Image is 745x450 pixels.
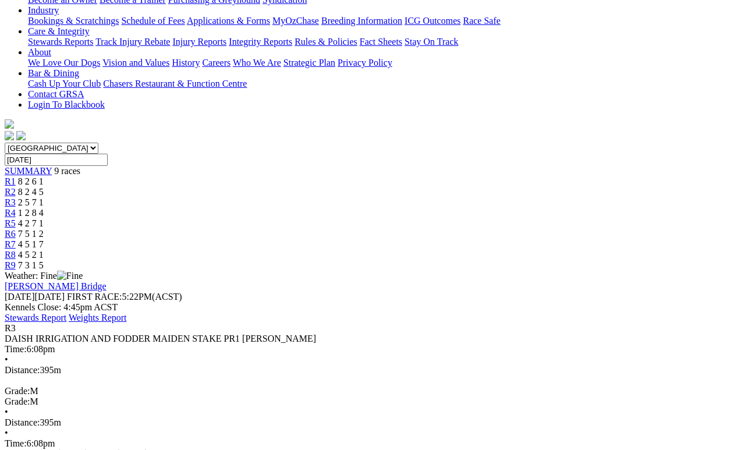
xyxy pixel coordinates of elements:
[295,37,357,47] a: Rules & Policies
[5,292,35,302] span: [DATE]
[338,58,392,68] a: Privacy Policy
[5,438,27,448] span: Time:
[18,229,44,239] span: 7 5 1 2
[5,176,16,186] a: R1
[5,344,740,355] div: 6:08pm
[172,58,200,68] a: History
[28,58,100,68] a: We Love Our Dogs
[18,187,44,197] span: 8 2 4 5
[187,16,270,26] a: Applications & Forms
[5,396,740,407] div: M
[18,250,44,260] span: 4 5 2 1
[405,37,458,47] a: Stay On Track
[18,239,44,249] span: 4 5 1 7
[5,386,30,396] span: Grade:
[5,131,14,140] img: facebook.svg
[5,218,16,228] a: R5
[5,229,16,239] a: R6
[5,197,16,207] a: R3
[5,260,16,270] a: R9
[67,292,122,302] span: FIRST RACE:
[5,281,107,291] a: [PERSON_NAME] Bridge
[67,292,182,302] span: 5:22PM(ACST)
[28,58,740,68] div: About
[5,428,8,438] span: •
[172,37,226,47] a: Injury Reports
[463,16,500,26] a: Race Safe
[5,344,27,354] span: Time:
[57,271,83,281] img: Fine
[5,386,740,396] div: M
[121,16,185,26] a: Schedule of Fees
[28,89,84,99] a: Contact GRSA
[18,197,44,207] span: 2 5 7 1
[5,208,16,218] a: R4
[5,365,740,375] div: 395m
[54,166,80,176] span: 9 races
[5,271,83,281] span: Weather: Fine
[5,323,16,333] span: R3
[28,37,93,47] a: Stewards Reports
[5,119,14,129] img: logo-grsa-white.png
[28,37,740,47] div: Care & Integrity
[321,16,402,26] a: Breeding Information
[16,131,26,140] img: twitter.svg
[69,313,127,323] a: Weights Report
[405,16,460,26] a: ICG Outcomes
[202,58,230,68] a: Careers
[5,313,66,323] a: Stewards Report
[233,58,281,68] a: Who We Are
[28,5,59,15] a: Industry
[28,79,740,89] div: Bar & Dining
[28,26,90,36] a: Care & Integrity
[18,218,44,228] span: 4 2 7 1
[5,438,740,449] div: 6:08pm
[272,16,319,26] a: MyOzChase
[5,365,40,375] span: Distance:
[18,208,44,218] span: 1 2 8 4
[5,187,16,197] a: R2
[5,166,52,176] a: SUMMARY
[5,417,740,428] div: 395m
[28,47,51,57] a: About
[28,68,79,78] a: Bar & Dining
[5,334,740,344] div: DAISH IRRIGATION AND FODDER MAIDEN STAKE PR1 [PERSON_NAME]
[5,302,740,313] div: Kennels Close: 4:45pm ACST
[229,37,292,47] a: Integrity Reports
[102,58,169,68] a: Vision and Values
[5,407,8,417] span: •
[28,16,119,26] a: Bookings & Scratchings
[28,79,101,88] a: Cash Up Your Club
[5,417,40,427] span: Distance:
[5,250,16,260] a: R8
[360,37,402,47] a: Fact Sheets
[18,176,44,186] span: 8 2 6 1
[95,37,170,47] a: Track Injury Rebate
[283,58,335,68] a: Strategic Plan
[18,260,44,270] span: 7 3 1 5
[5,396,30,406] span: Grade:
[5,154,108,166] input: Select date
[28,100,105,109] a: Login To Blackbook
[5,355,8,364] span: •
[28,16,740,26] div: Industry
[5,239,16,249] a: R7
[103,79,247,88] a: Chasers Restaurant & Function Centre
[5,292,65,302] span: [DATE]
